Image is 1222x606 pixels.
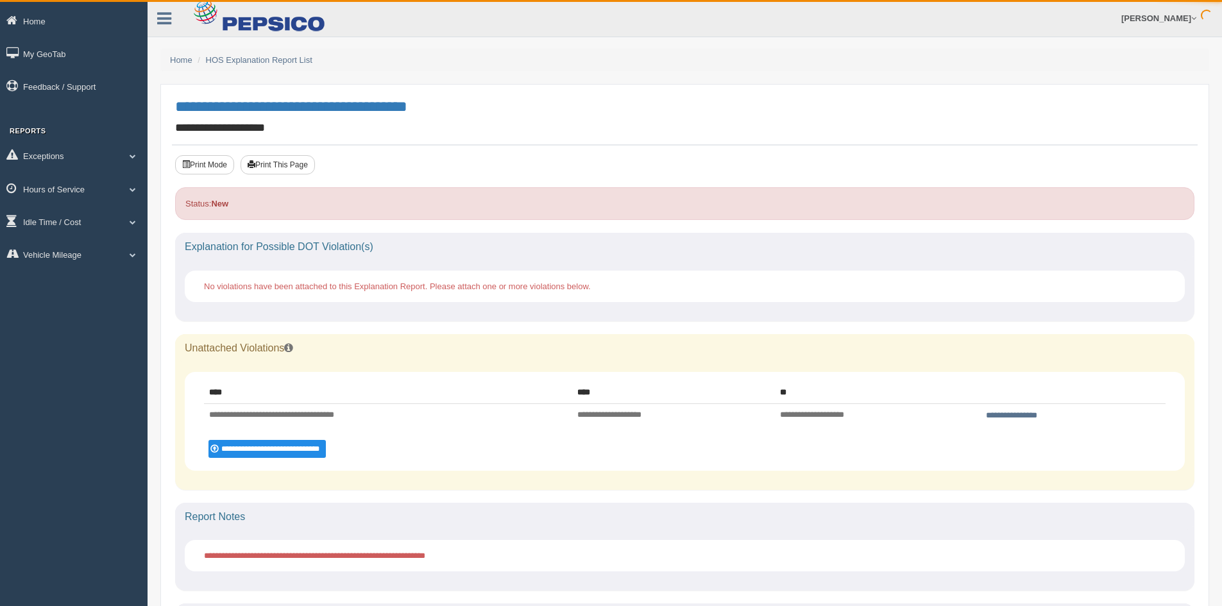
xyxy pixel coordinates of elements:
[241,155,315,174] button: Print This Page
[175,503,1194,531] div: Report Notes
[211,199,228,208] strong: New
[175,334,1194,362] div: Unattached Violations
[175,187,1194,220] div: Status:
[206,55,312,65] a: HOS Explanation Report List
[204,282,591,291] span: No violations have been attached to this Explanation Report. Please attach one or more violations...
[170,55,192,65] a: Home
[175,233,1194,261] div: Explanation for Possible DOT Violation(s)
[175,155,234,174] button: Print Mode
